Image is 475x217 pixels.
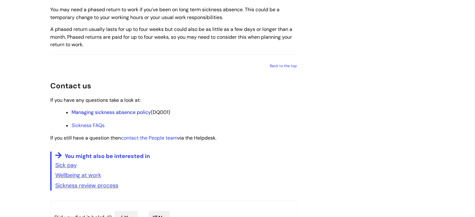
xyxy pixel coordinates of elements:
[55,171,101,179] a: Wellbeing at work
[72,109,170,116] span: (DQ001)
[55,161,77,169] a: Sick pay
[50,6,280,21] span: You may need a phased return to work if you’ve been on long term sickness absence. This could be ...
[270,63,297,68] a: Back to the top
[121,135,177,141] a: contact the People team
[50,81,91,91] span: Contact us
[50,97,141,103] span: If you have any questions take a look at:
[72,122,105,129] a: Sickness FAQs
[72,109,151,116] a: Managing sickness absence policy
[55,182,118,189] a: Sickness review process
[50,26,292,48] span: A phased return usually lasts for up to four weeks but could also be as little as a few days or l...
[65,152,150,160] span: You might also be interested in
[50,135,216,141] span: If you still have a question then via the Helpdesk.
